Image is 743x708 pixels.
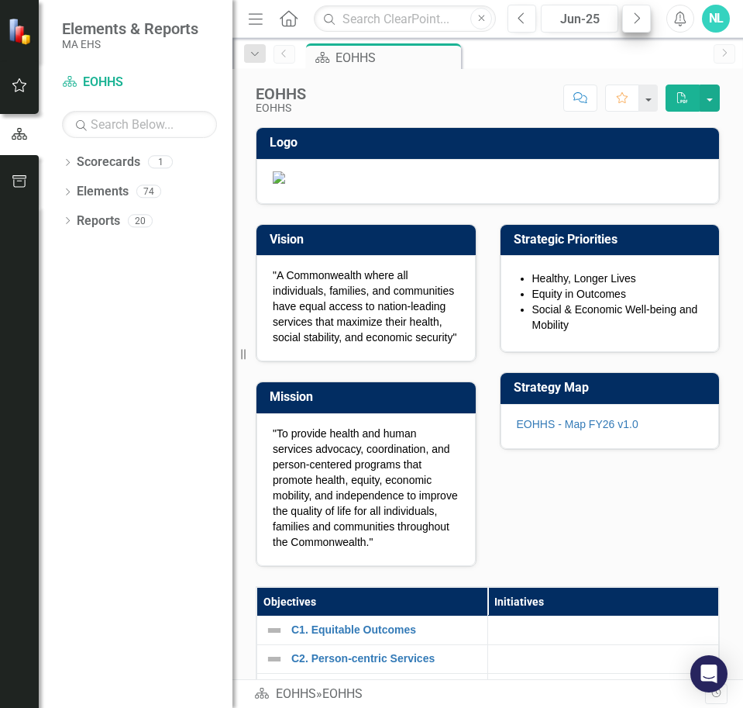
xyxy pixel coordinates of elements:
a: Reports [77,212,120,230]
div: EOHHS [256,85,306,102]
div: 20 [128,214,153,227]
a: EOHHS - Map FY26 v1.0 [517,418,638,430]
a: EOHHS [276,686,316,701]
span: Healthy, Longer Lives [532,272,636,285]
img: Not Defined [265,650,284,668]
h3: Strategy Map [514,381,712,395]
small: MA EHS [62,38,198,50]
img: ClearPoint Strategy [8,17,35,44]
button: NL [702,5,730,33]
img: Not Defined [265,621,284,640]
h3: Logo [270,136,711,150]
span: Elements & Reports [62,19,198,38]
a: Scorecards [77,154,140,171]
div: Jun-25 [546,10,613,29]
span: "To provide health and human services advocacy, coordination, and person-centered programs that p... [273,427,458,548]
input: Search Below... [62,111,217,138]
input: Search ClearPoint... [314,5,496,33]
div: 74 [136,185,161,199]
div: EOHHS [335,48,457,67]
a: EOHHS [62,74,217,92]
div: » [254,686,705,703]
div: EOHHS [322,686,363,701]
span: Social & Economic Well-being and Mobility [532,303,698,331]
div: Open Intercom Messenger [690,655,728,692]
span: "A Commonwealth where all individuals, families, and communities have equal access to nation-lead... [273,269,456,344]
h3: Mission [270,390,468,404]
button: Jun-25 [541,5,618,33]
img: Document.png [273,171,703,184]
a: Elements [77,183,129,201]
span: Equity in Outcomes [532,288,626,300]
img: Not Defined [265,679,284,697]
div: EOHHS [256,102,306,114]
a: C1. Equitable Outcomes [291,624,480,636]
h3: Vision [270,233,468,247]
div: 1 [148,156,173,169]
h3: Strategic Priorities [514,233,712,247]
a: C2. Person-centric Services [291,653,480,665]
